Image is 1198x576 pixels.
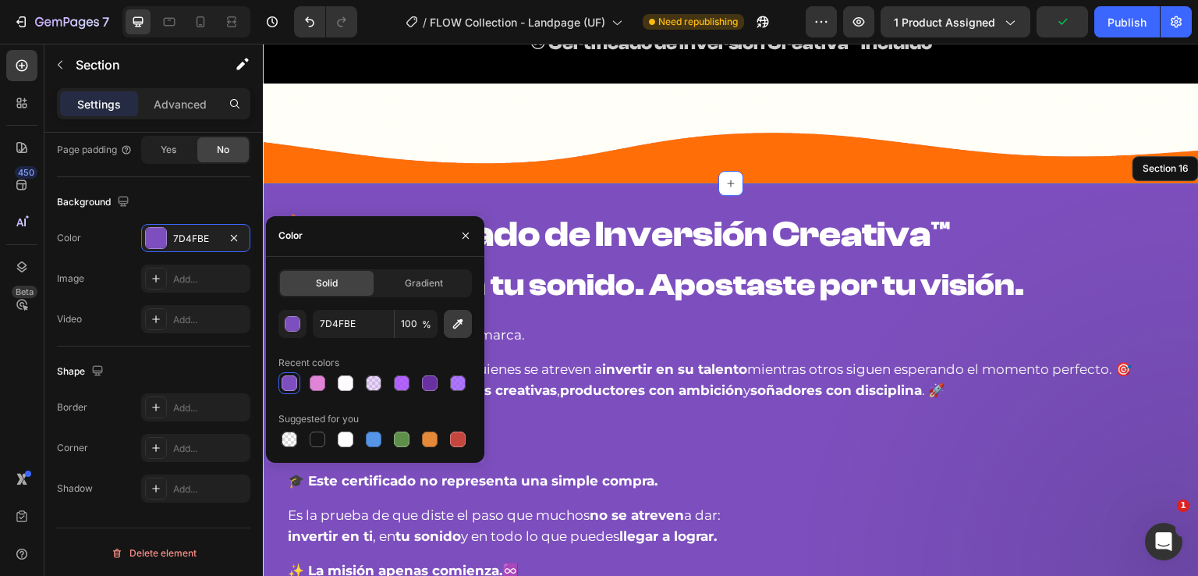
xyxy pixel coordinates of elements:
span: Gradient [405,276,443,290]
iframe: Intercom live chat [1145,523,1182,560]
strong: invertir en su talento [339,318,484,333]
span: / [423,14,427,30]
strong: no se atreven [327,464,421,479]
button: Publish [1094,6,1160,37]
button: 1 product assigned [881,6,1030,37]
div: Shadow [57,482,93,496]
div: Add... [173,313,246,327]
strong: mentes creativas [175,339,294,354]
button: Delete element [57,541,250,566]
div: Beta [12,286,37,298]
strong: intentar. [132,373,190,389]
div: Add... [173,442,246,456]
div: Color [57,231,81,245]
p: Section [76,55,204,74]
p: 7 [102,12,109,31]
div: Video [57,312,82,326]
strong: llegar a lograr. [356,485,454,500]
p: Settings [77,96,121,112]
div: Shape [57,361,107,382]
button: 7 [6,6,116,37]
span: Solid [316,276,338,290]
div: 7D4FBE [173,232,218,246]
p: Advanced [154,96,207,112]
strong: sistema creativo [60,318,173,333]
div: Image [57,272,84,286]
strong: Invertiste en tu sonido. Apostaste por tu visión. [23,223,761,259]
div: Recent colors [278,356,339,370]
span: No [217,143,229,157]
strong: 🔖 Certificado de Inversión Creativa™ [23,170,687,212]
div: Publish [1108,14,1147,30]
p: Es la prueba de que diste el paso que muchos a dar: , en y en todo lo que puedes [25,461,911,503]
p: ♾️ [25,517,911,538]
strong: Infinity Loops [25,283,120,299]
div: Suggested for you [278,412,359,426]
span: FLOW Collection - Landpage (UF) [430,14,605,30]
span: Need republishing [658,15,738,29]
div: Add... [173,482,246,496]
strong: 🎓 Este certificado no representa una simple compra. [25,429,395,445]
div: 450 [15,166,37,179]
p: Es un para quienes se atreven a mientras otros siguen esperando el momento perfecto. 🎯 Un espacio... [25,315,911,357]
strong: ✨ La misión apenas comienza. [25,519,239,535]
div: Add... [173,272,246,286]
div: Background [57,192,133,213]
span: 1 product assigned [894,14,995,30]
div: Undo/Redo [294,6,357,37]
strong: soñadores con disciplina [487,339,659,354]
div: Page padding [57,143,133,157]
div: Delete element [111,544,197,563]
div: Border [57,400,87,414]
div: Add... [173,401,246,415]
strong: invertir en ti [25,485,110,500]
strong: tu sonido [133,485,198,500]
div: Corner [57,441,88,455]
span: % [422,318,431,332]
p: no es solo una marca. [25,281,911,302]
strong: hacerlo real [80,394,161,410]
span: Yes [161,143,176,157]
div: Section 16 [877,118,929,132]
strong: productores con ambición [297,339,480,354]
p: Aquí no vienes a Vienes a . ⚡ [25,371,911,413]
input: Eg: FFFFFF [313,310,394,338]
span: 1 [1177,500,1189,512]
iframe: Design area [263,44,1198,576]
div: Color [278,229,303,243]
